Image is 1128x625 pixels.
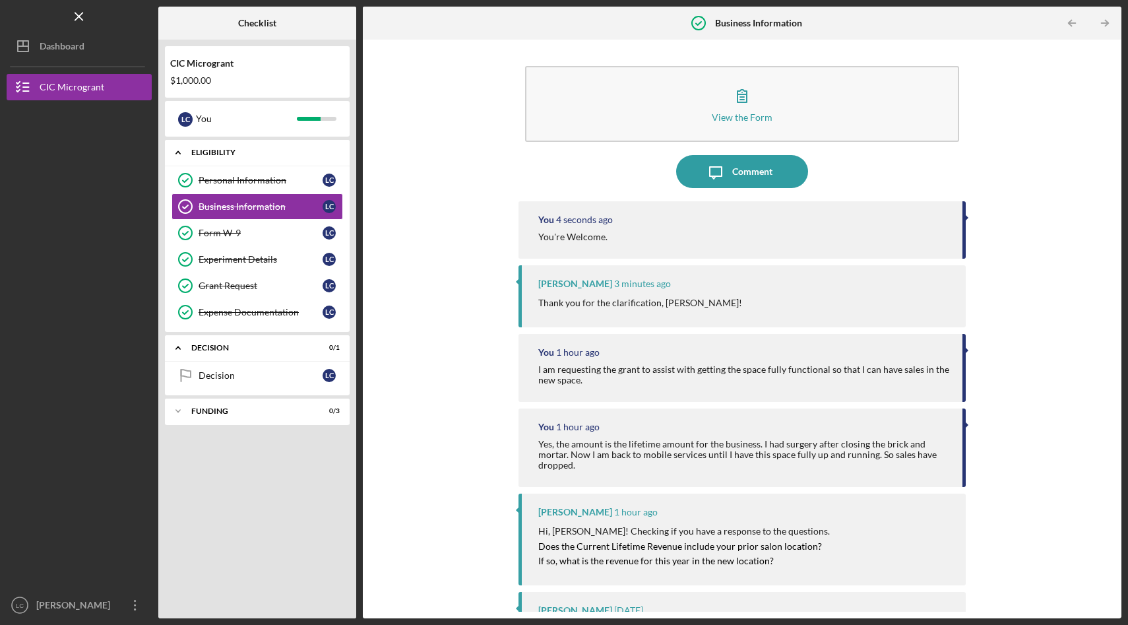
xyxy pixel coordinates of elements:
div: L C [323,306,336,319]
div: View the Form [712,112,772,122]
div: L C [178,112,193,127]
div: CIC Microgrant [40,74,104,104]
div: Yes, the amount is the lifetime amount for the business. I had surgery after closing the brick an... [538,439,949,471]
div: Form W-9 [199,228,323,238]
time: 2025-10-01 16:27 [556,214,613,225]
div: Business Information [199,201,323,212]
a: Form W-9LC [172,220,343,246]
div: Dashboard [40,33,84,63]
div: FUNDING [191,407,307,415]
button: View the Form [525,66,959,142]
div: L C [323,369,336,382]
div: 0 / 3 [316,407,340,415]
div: L C [323,200,336,213]
time: 2025-09-24 19:45 [614,605,643,616]
a: Business InformationLC [172,193,343,220]
div: Decision [199,370,323,381]
div: [PERSON_NAME] [538,507,612,517]
a: Personal InformationLC [172,167,343,193]
a: Grant RequestLC [172,273,343,299]
div: Experiment Details [199,254,323,265]
div: You [538,422,554,432]
a: Experiment DetailsLC [172,246,343,273]
mark: Does the Current Lifetime Revenue include your prior salon location? If so, what is the revenue f... [538,541,822,566]
div: ELIGIBILITY [191,148,333,156]
div: CIC Microgrant [170,58,344,69]
div: Personal Information [199,175,323,185]
button: Dashboard [7,33,152,59]
a: DecisionLC [172,362,343,389]
div: I am requesting the grant to assist with getting the space fully functional so that I can have sa... [538,364,949,385]
div: You [196,108,297,130]
div: $1,000.00 [170,75,344,86]
div: You [538,214,554,225]
time: 2025-10-01 15:17 [614,507,658,517]
text: LC [16,602,24,609]
a: Expense DocumentationLC [172,299,343,325]
div: Decision [191,344,307,352]
div: Comment [732,155,772,188]
div: Expense Documentation [199,307,323,317]
time: 2025-10-01 15:21 [556,347,600,358]
p: Hi, [PERSON_NAME]! Checking if you have a response to the questions. [538,524,830,539]
div: 0 / 1 [316,344,340,352]
b: Checklist [238,18,276,28]
div: L C [323,226,336,240]
time: 2025-10-01 16:24 [614,279,671,289]
button: Comment [676,155,808,188]
time: 2025-10-01 15:20 [556,422,600,432]
div: [PERSON_NAME] [538,605,612,616]
div: L C [323,174,336,187]
button: CIC Microgrant [7,74,152,100]
div: Grant Request [199,280,323,291]
div: [PERSON_NAME] [33,592,119,622]
div: L C [323,253,336,266]
b: Business Information [715,18,802,28]
div: L C [323,279,336,292]
div: [PERSON_NAME] [538,279,612,289]
div: You [538,347,554,358]
p: Thank you for the clarification, [PERSON_NAME]! [538,296,742,310]
div: You're Welcome. [538,232,608,242]
button: LC[PERSON_NAME] [7,592,152,618]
